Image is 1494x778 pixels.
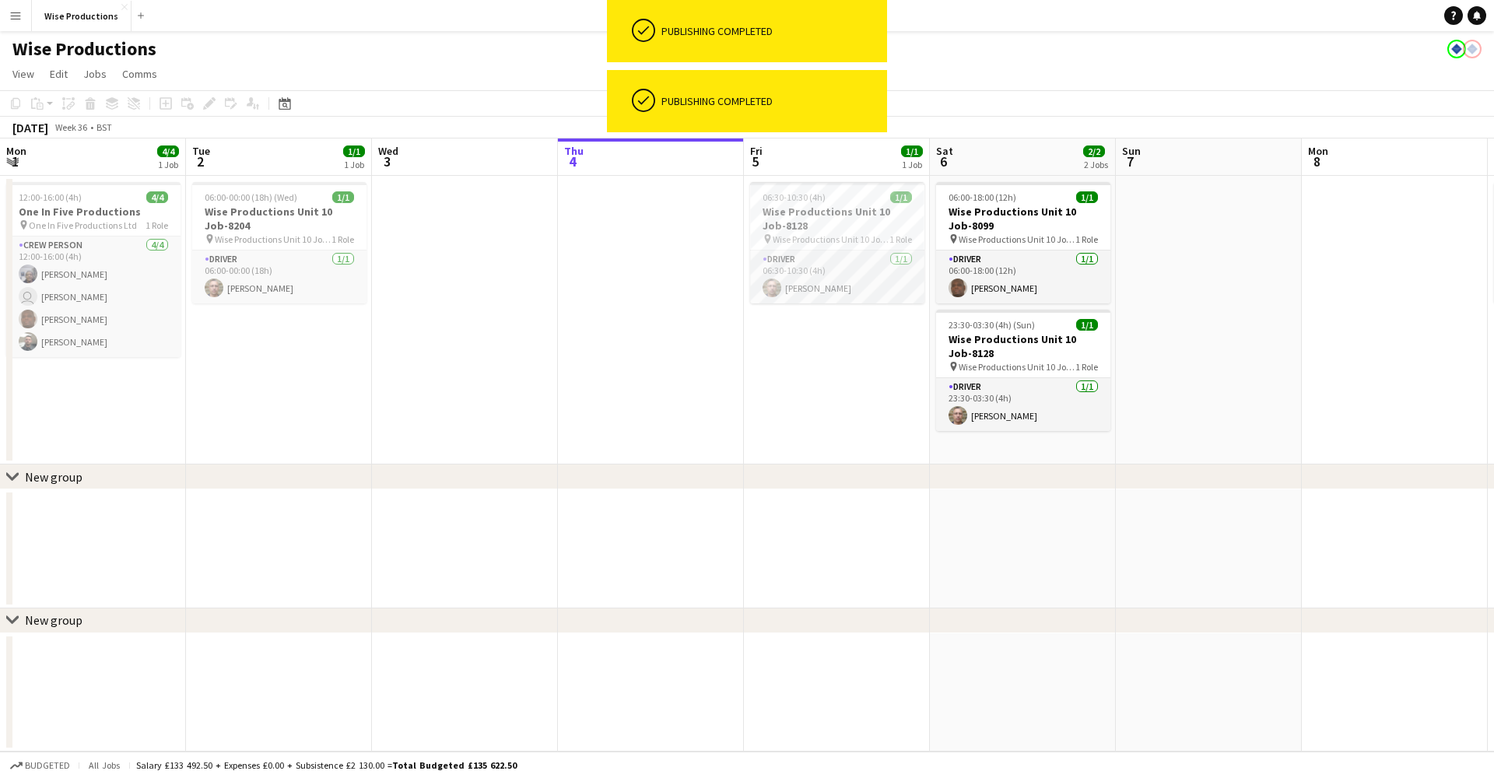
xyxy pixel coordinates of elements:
[116,64,163,84] a: Comms
[1076,319,1098,331] span: 1/1
[661,24,881,38] div: Publishing completed
[890,191,912,203] span: 1/1
[122,67,157,81] span: Comms
[83,67,107,81] span: Jobs
[19,191,82,203] span: 12:00-16:00 (4h)
[215,233,331,245] span: Wise Productions Unit 10 Job-8204
[146,219,168,231] span: 1 Role
[12,67,34,81] span: View
[25,612,82,628] div: New group
[889,233,912,245] span: 1 Role
[6,205,181,219] h3: One In Five Productions
[936,378,1110,431] app-card-role: Driver1/123:30-03:30 (4h)[PERSON_NAME]
[959,233,1075,245] span: Wise Productions Unit 10 Job-8099
[936,251,1110,303] app-card-role: Driver1/106:00-18:00 (12h)[PERSON_NAME]
[51,121,90,133] span: Week 36
[29,219,137,231] span: One In Five Productions Ltd
[378,144,398,158] span: Wed
[8,757,72,774] button: Budgeted
[1308,144,1328,158] span: Mon
[44,64,74,84] a: Edit
[331,233,354,245] span: 1 Role
[6,144,26,158] span: Mon
[146,191,168,203] span: 4/4
[750,182,924,303] app-job-card: 06:30-10:30 (4h)1/1Wise Productions Unit 10 Job-8128 Wise Productions Unit 10 Job-81281 RoleDrive...
[1084,159,1108,170] div: 2 Jobs
[25,760,70,771] span: Budgeted
[192,182,366,303] app-job-card: 06:00-00:00 (18h) (Wed)1/1Wise Productions Unit 10 Job-8204 Wise Productions Unit 10 Job-82041 Ro...
[1120,152,1141,170] span: 7
[936,332,1110,360] h3: Wise Productions Unit 10 Job-8128
[1122,144,1141,158] span: Sun
[6,182,181,357] app-job-card: 12:00-16:00 (4h)4/4One In Five Productions One In Five Productions Ltd1 RoleCrew Person4/412:00-1...
[77,64,113,84] a: Jobs
[936,310,1110,431] app-job-card: 23:30-03:30 (4h) (Sun)1/1Wise Productions Unit 10 Job-8128 Wise Productions Unit 10 Job-81281 Rol...
[192,144,210,158] span: Tue
[6,237,181,357] app-card-role: Crew Person4/412:00-16:00 (4h)[PERSON_NAME] [PERSON_NAME][PERSON_NAME][PERSON_NAME]
[936,144,953,158] span: Sat
[96,121,112,133] div: BST
[748,152,763,170] span: 5
[4,152,26,170] span: 1
[959,361,1075,373] span: Wise Productions Unit 10 Job-8128
[1075,233,1098,245] span: 1 Role
[12,120,48,135] div: [DATE]
[1083,145,1105,157] span: 2/2
[376,152,398,170] span: 3
[344,159,364,170] div: 1 Job
[901,145,923,157] span: 1/1
[192,205,366,233] h3: Wise Productions Unit 10 Job-8204
[190,152,210,170] span: 2
[192,251,366,303] app-card-role: Driver1/106:00-00:00 (18h)[PERSON_NAME]
[1306,152,1328,170] span: 8
[564,144,584,158] span: Thu
[25,469,82,485] div: New group
[750,144,763,158] span: Fri
[1075,361,1098,373] span: 1 Role
[392,759,517,771] span: Total Budgeted £135 622.50
[661,94,881,108] div: Publishing completed
[934,152,953,170] span: 6
[6,64,40,84] a: View
[750,205,924,233] h3: Wise Productions Unit 10 Job-8128
[32,1,132,31] button: Wise Productions
[86,759,123,771] span: All jobs
[902,159,922,170] div: 1 Job
[50,67,68,81] span: Edit
[562,152,584,170] span: 4
[136,759,517,771] div: Salary £133 492.50 + Expenses £0.00 + Subsistence £2 130.00 =
[750,251,924,303] app-card-role: Driver1/106:30-10:30 (4h)[PERSON_NAME]
[1447,40,1466,58] app-user-avatar: Paul Harris
[936,182,1110,303] app-job-card: 06:00-18:00 (12h)1/1Wise Productions Unit 10 Job-8099 Wise Productions Unit 10 Job-80991 RoleDriv...
[763,191,826,203] span: 06:30-10:30 (4h)
[1076,191,1098,203] span: 1/1
[1463,40,1482,58] app-user-avatar: Paul Harris
[343,145,365,157] span: 1/1
[205,191,297,203] span: 06:00-00:00 (18h) (Wed)
[949,319,1035,331] span: 23:30-03:30 (4h) (Sun)
[936,205,1110,233] h3: Wise Productions Unit 10 Job-8099
[773,233,889,245] span: Wise Productions Unit 10 Job-8128
[157,145,179,157] span: 4/4
[12,37,156,61] h1: Wise Productions
[332,191,354,203] span: 1/1
[158,159,178,170] div: 1 Job
[949,191,1016,203] span: 06:00-18:00 (12h)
